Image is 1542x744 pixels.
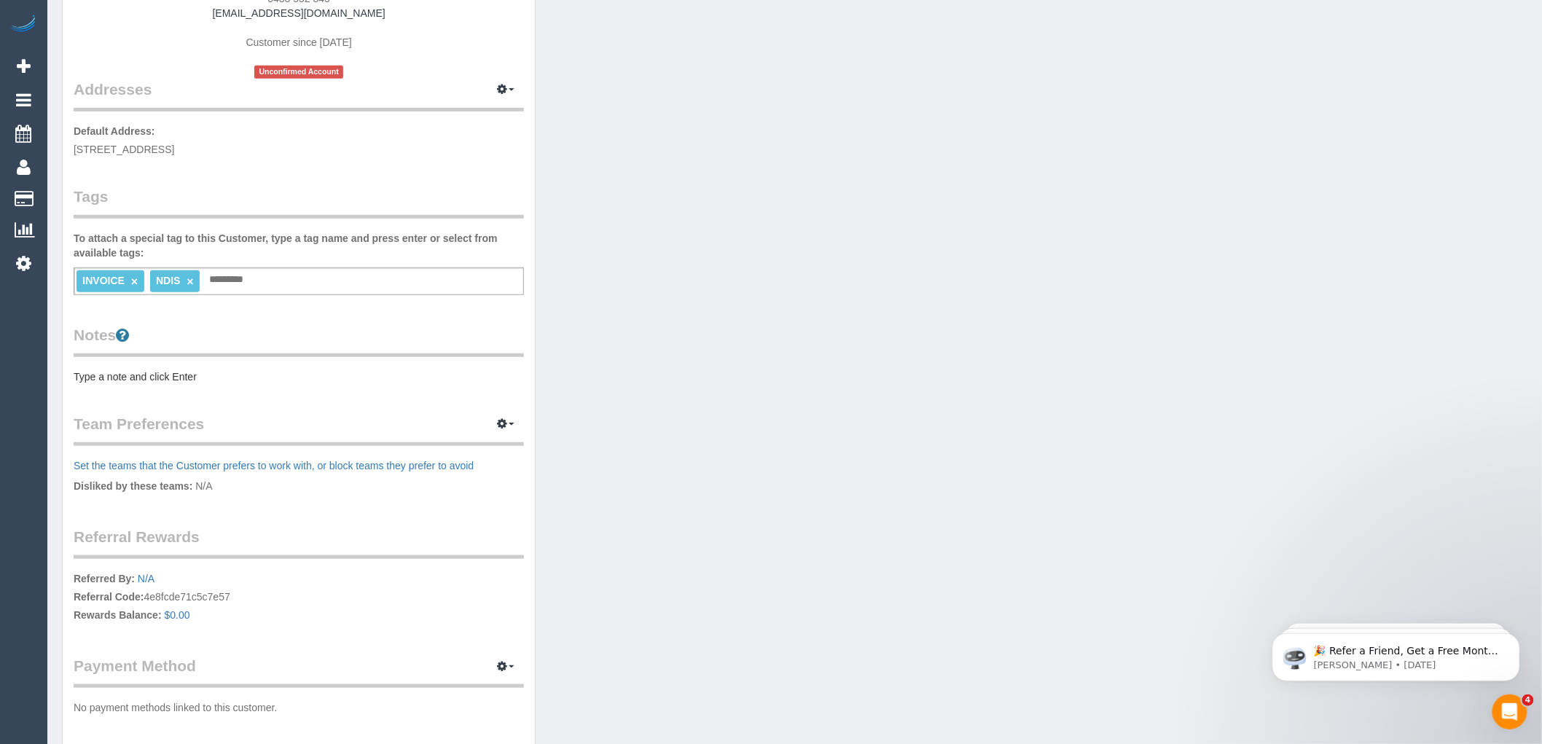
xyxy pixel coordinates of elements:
[9,15,38,35] img: Automaid Logo
[195,480,212,492] span: N/A
[165,609,190,621] a: $0.00
[74,460,474,471] a: Set the teams that the Customer prefers to work with, or block teams they prefer to avoid
[74,571,524,626] p: 4e8fcde71c5c7e57
[1251,603,1542,705] iframe: Intercom notifications message
[74,700,524,715] p: No payment methods linked to this customer.
[74,413,524,446] legend: Team Preferences
[187,275,193,288] a: ×
[213,7,385,19] a: [EMAIL_ADDRESS][DOMAIN_NAME]
[74,324,524,357] legend: Notes
[74,186,524,219] legend: Tags
[74,571,135,586] label: Referred By:
[74,526,524,559] legend: Referral Rewards
[74,369,524,384] pre: Type a note and click Enter
[74,655,524,688] legend: Payment Method
[74,231,524,260] label: To attach a special tag to this Customer, type a tag name and press enter or select from availabl...
[1522,694,1534,706] span: 4
[254,66,343,78] span: Unconfirmed Account
[74,608,162,622] label: Rewards Balance:
[138,573,154,584] a: N/A
[131,275,138,288] a: ×
[74,590,144,604] label: Referral Code:
[74,124,155,138] label: Default Address:
[74,144,174,155] span: [STREET_ADDRESS]
[82,275,125,286] span: INVOICE
[1492,694,1527,729] iframe: Intercom live chat
[246,36,352,48] span: Customer since [DATE]
[74,479,192,493] label: Disliked by these teams:
[156,275,180,286] span: NDIS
